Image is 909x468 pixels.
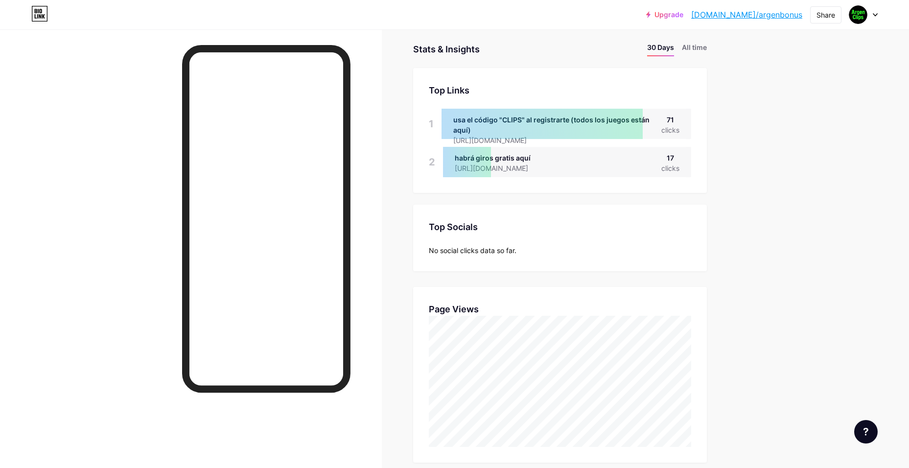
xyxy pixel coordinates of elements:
a: Upgrade [646,11,683,19]
img: ocultoshorts [849,5,867,24]
div: [URL][DOMAIN_NAME] [455,163,544,173]
div: clicks [661,163,679,173]
div: Top Links [429,84,691,97]
div: 2 [429,147,435,177]
li: 30 Days [647,42,674,56]
div: clicks [661,125,679,135]
div: 71 [661,115,679,125]
div: Stats & Insights [413,42,480,56]
div: Page Views [429,303,691,316]
div: Share [816,10,835,20]
div: 1 [429,109,434,139]
div: 17 [661,153,679,163]
div: habrá giros gratis aquí [455,153,544,163]
li: All time [682,42,707,56]
div: No social clicks data so far. [429,245,691,256]
a: [DOMAIN_NAME]/argenbonus [691,9,802,21]
div: [URL][DOMAIN_NAME] [453,135,661,145]
div: Top Socials [429,220,691,234]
